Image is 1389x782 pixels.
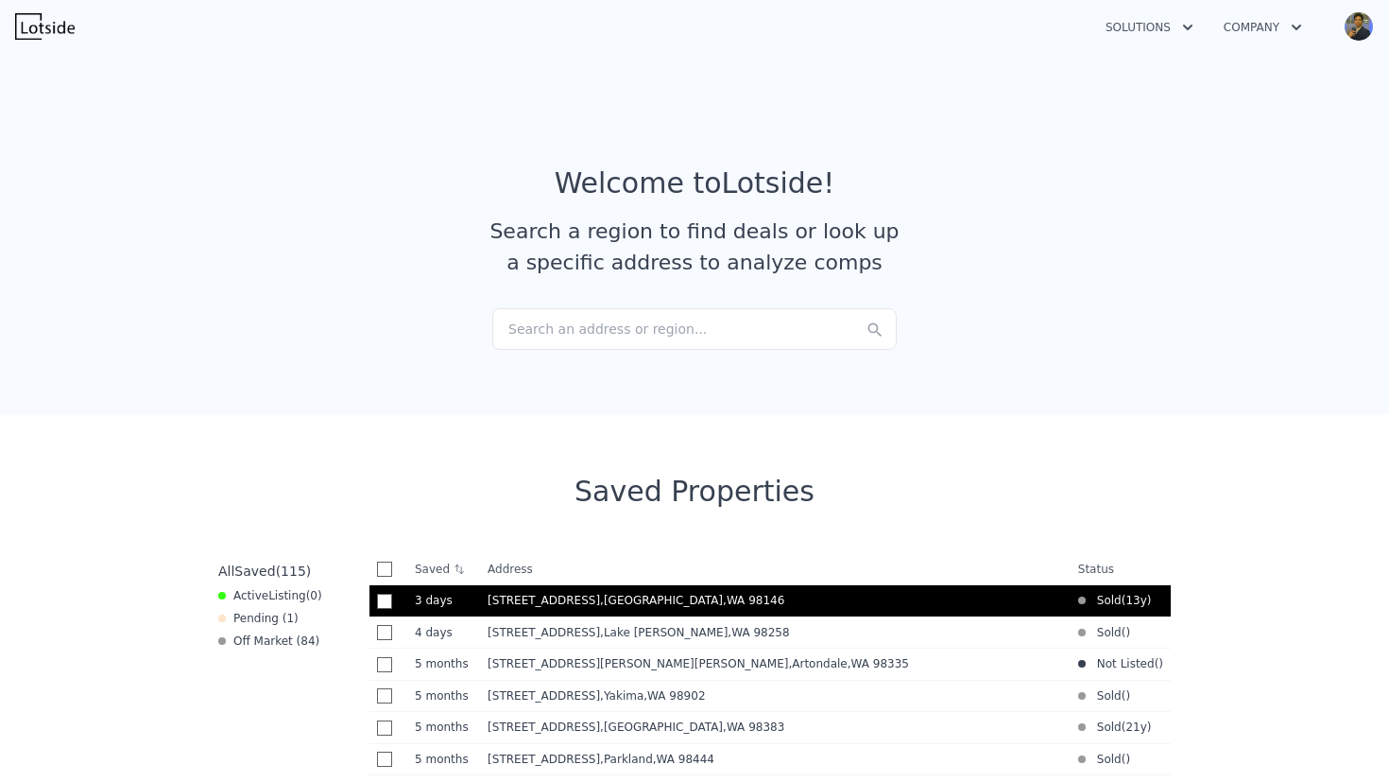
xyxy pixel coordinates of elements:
[1158,656,1163,671] span: )
[415,720,472,735] time: 2025-04-22 23:29
[15,13,75,40] img: Lotside
[407,554,480,584] th: Saved
[600,721,792,734] span: , [GEOGRAPHIC_DATA]
[1125,688,1130,704] span: )
[728,626,789,639] span: , WA 98258
[1344,11,1374,42] img: avatar
[1090,10,1209,44] button: Solutions
[848,657,909,670] span: , WA 98335
[415,656,472,671] time: 2025-04-28 22:27
[488,594,600,607] span: [STREET_ADDRESS]
[723,594,784,607] span: , WA 98146
[234,564,275,579] span: Saved
[492,308,897,350] div: Search an address or region...
[1125,593,1146,608] time: 2012-06-27 00:00
[488,721,600,734] span: [STREET_ADDRESS]
[600,689,712,703] span: , Yakima
[1071,554,1171,585] th: Status
[218,611,299,626] div: Pending ( 1 )
[1086,688,1126,704] span: Sold (
[1147,593,1152,608] span: )
[1125,752,1130,767] span: )
[723,721,784,734] span: , WA 98383
[600,753,722,766] span: , Parkland
[415,625,472,640] time: 2025-09-16 00:14
[211,475,1178,509] div: Saved Properties
[555,166,835,200] div: Welcome to Lotside !
[218,562,311,581] div: All ( 115 )
[488,626,600,639] span: [STREET_ADDRESS]
[1086,593,1126,608] span: Sold (
[268,589,306,602] span: Listing
[653,753,714,766] span: , WA 98444
[233,588,322,603] span: Active ( 0 )
[218,634,319,649] div: Off Market ( 84 )
[1125,625,1130,640] span: )
[488,689,600,703] span: [STREET_ADDRESS]
[1086,656,1159,671] span: Not Listed (
[415,688,472,704] time: 2025-04-23 21:43
[600,594,792,607] span: , [GEOGRAPHIC_DATA]
[1125,720,1146,735] time: 2005-03-03 00:00
[415,593,472,608] time: 2025-09-16 20:16
[643,689,705,703] span: , WA 98902
[1086,625,1126,640] span: Sold (
[488,753,600,766] span: [STREET_ADDRESS]
[788,657,917,670] span: , Artondale
[1086,720,1126,735] span: Sold (
[415,752,472,767] time: 2025-04-22 18:12
[600,626,797,639] span: , Lake [PERSON_NAME]
[483,216,906,278] div: Search a region to find deals or look up a specific address to analyze comps
[1209,10,1317,44] button: Company
[480,554,1071,585] th: Address
[488,657,788,670] span: [STREET_ADDRESS][PERSON_NAME][PERSON_NAME]
[1086,752,1126,767] span: Sold (
[1147,720,1152,735] span: )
